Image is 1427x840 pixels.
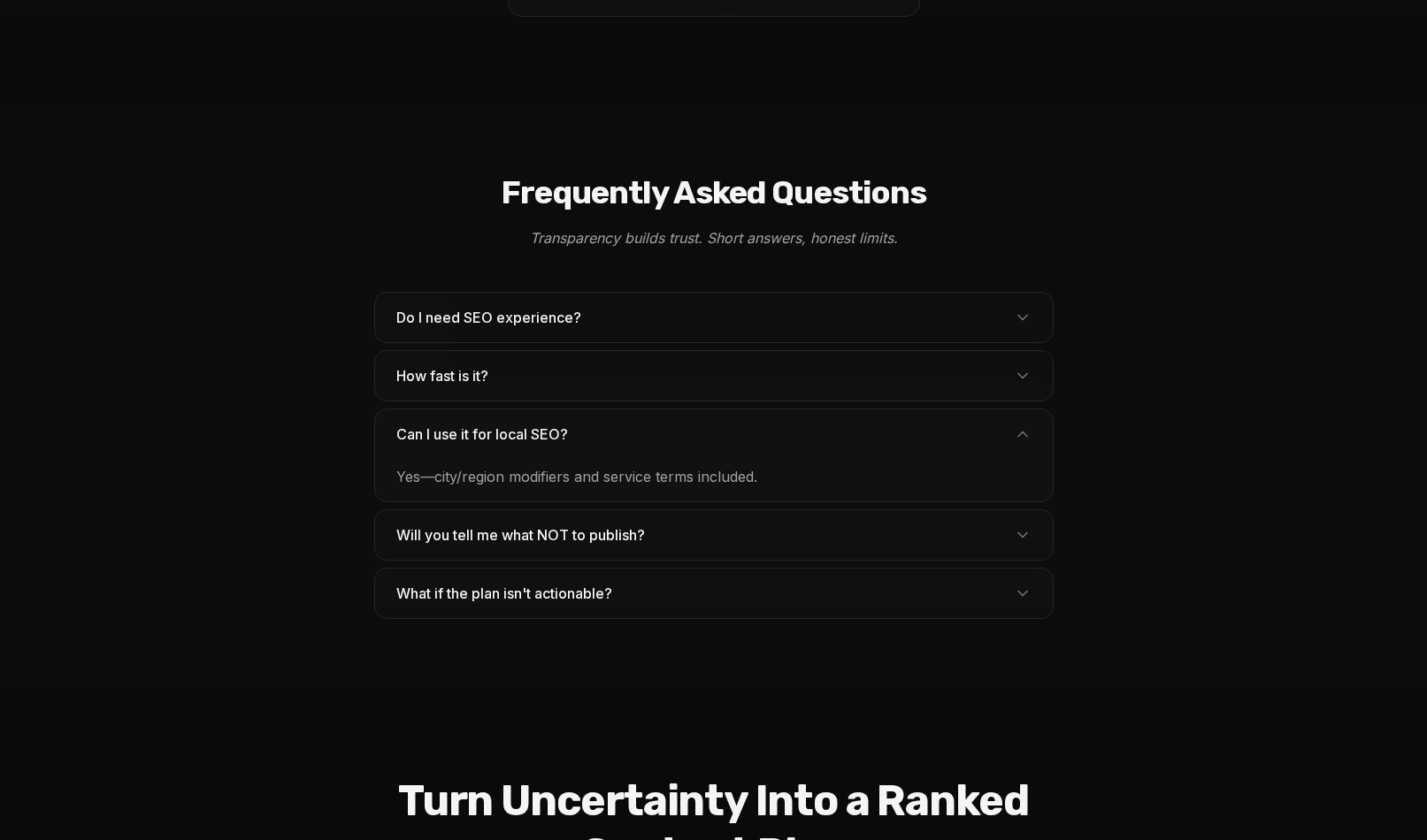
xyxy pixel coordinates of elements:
[375,459,1053,501] div: Yes—city/region modifiers and service terms included.
[375,351,1053,401] button: How fast is it?
[396,307,595,328] span: Do I need SEO experience?
[375,510,1053,560] button: Will you tell me what NOT to publish?
[396,583,626,604] span: What if the plan isn't actionable?
[375,569,1053,618] button: What if the plan isn't actionable?
[396,524,659,546] span: Will you tell me what NOT to publish?
[396,424,582,445] span: Can I use it for local SEO?
[375,293,1053,342] button: Do I need SEO experience?
[396,365,503,386] span: How fast is it?
[530,229,898,247] em: Transparency builds trust. Short answers, honest limits.
[374,172,1054,212] h2: Frequently Asked Questions
[375,409,1053,459] button: Can I use it for local SEO?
